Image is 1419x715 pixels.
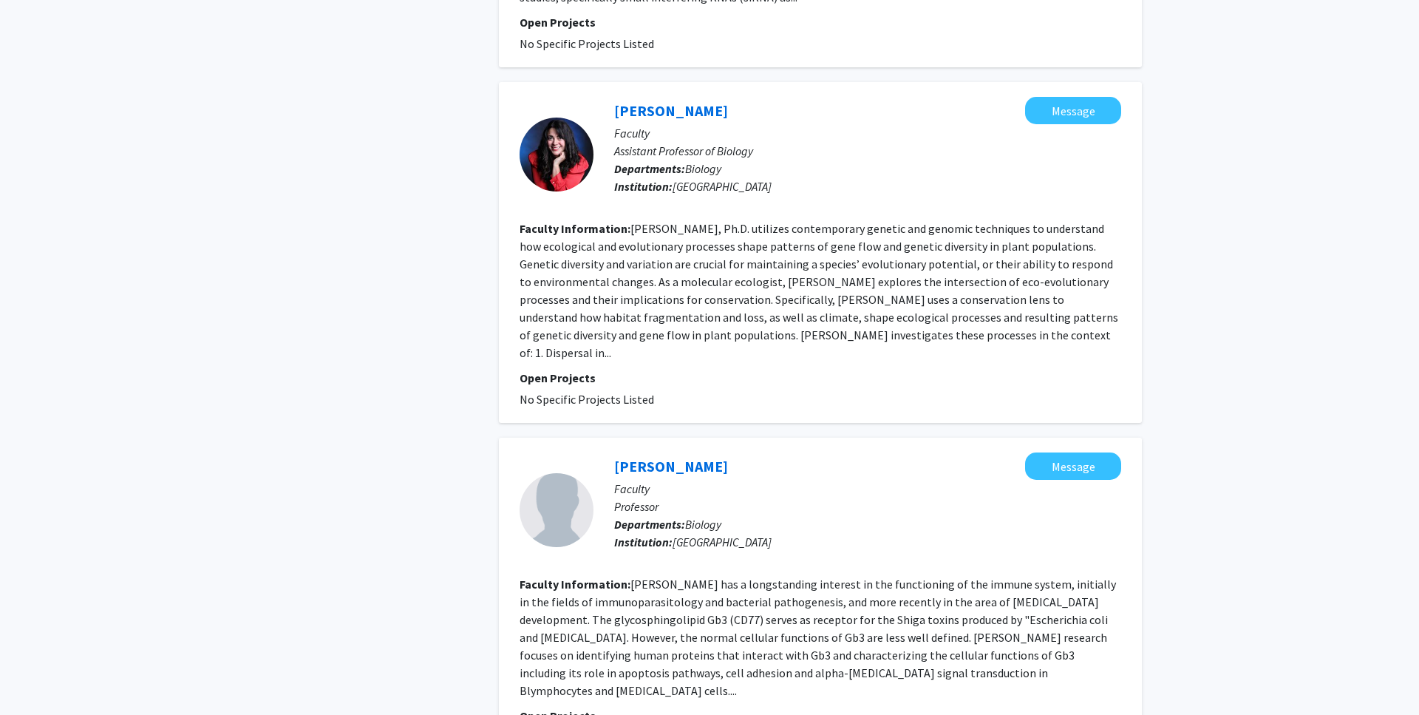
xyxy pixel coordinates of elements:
[520,221,630,236] b: Faculty Information:
[1025,97,1121,124] button: Message Zoe Diaz-Martin
[11,648,63,704] iframe: Chat
[614,101,728,120] a: [PERSON_NAME]
[614,480,1121,498] p: Faculty
[685,161,721,176] span: Biology
[673,179,772,194] span: [GEOGRAPHIC_DATA]
[614,142,1121,160] p: Assistant Professor of Biology
[1025,453,1121,480] button: Message Mark Maloney
[614,498,1121,515] p: Professor
[614,517,685,532] b: Departments:
[614,124,1121,142] p: Faculty
[520,577,1116,698] fg-read-more: [PERSON_NAME] has a longstanding interest in the functioning of the immune system, initially in t...
[520,36,654,51] span: No Specific Projects Listed
[614,457,728,475] a: [PERSON_NAME]
[614,535,673,549] b: Institution:
[520,221,1118,360] fg-read-more: [PERSON_NAME], Ph.D. utilizes contemporary genetic and genomic techniques to understand how ecolo...
[673,535,772,549] span: [GEOGRAPHIC_DATA]
[685,517,721,532] span: Biology
[520,369,1121,387] p: Open Projects
[520,392,654,407] span: No Specific Projects Listed
[614,161,685,176] b: Departments:
[614,179,673,194] b: Institution:
[520,13,1121,31] p: Open Projects
[520,577,630,592] b: Faculty Information:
